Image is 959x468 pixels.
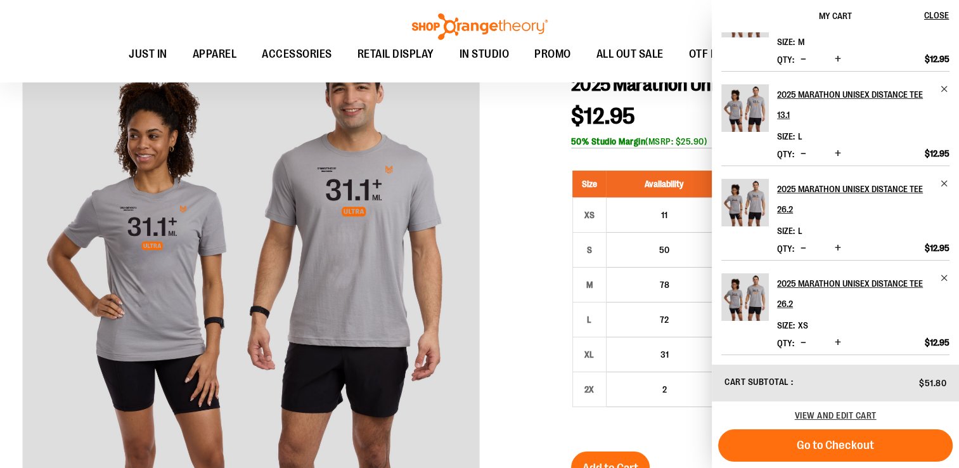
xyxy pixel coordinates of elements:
[721,84,769,132] img: 2025 Marathon Unisex Distance Tee 13.1
[460,40,510,68] span: IN STUDIO
[940,273,949,283] a: Remove item
[689,40,747,68] span: OTF BY YOU
[798,131,802,141] span: L
[797,148,809,160] button: Decrease product quantity
[940,84,949,94] a: Remove item
[572,171,606,198] th: Size
[925,53,949,65] span: $12.95
[721,179,769,235] a: 2025 Marathon Unisex Distance Tee 26.2
[798,226,802,236] span: L
[410,13,550,40] img: Shop Orangetheory
[571,103,636,129] span: $12.95
[777,338,794,348] label: Qty
[777,244,794,254] label: Qty
[819,11,852,21] span: My Cart
[580,205,599,224] div: XS
[606,171,722,198] th: Availability
[777,179,949,219] a: 2025 Marathon Unisex Distance Tee 26.2
[797,438,874,452] span: Go to Checkout
[262,40,332,68] span: ACCESSORIES
[534,40,571,68] span: PROMO
[795,410,877,420] a: View and edit cart
[832,337,844,349] button: Increase product quantity
[660,315,669,325] span: 72
[925,242,949,254] span: $12.95
[721,84,769,140] a: 2025 Marathon Unisex Distance Tee 13.1
[596,40,664,68] span: ALL OUT SALE
[832,148,844,160] button: Increase product quantity
[777,131,795,141] dt: Size
[580,345,599,364] div: XL
[129,40,167,68] span: JUST IN
[919,378,946,388] span: $51.80
[940,179,949,188] a: Remove item
[777,84,932,125] h2: 2025 Marathon Unisex Distance Tee 13.1
[797,53,809,66] button: Decrease product quantity
[357,40,434,68] span: RETAIL DISPLAY
[721,166,949,260] li: Product
[721,71,949,166] li: Product
[721,273,769,329] a: 2025 Marathon Unisex Distance Tee 26.2
[777,84,949,125] a: 2025 Marathon Unisex Distance Tee 13.1
[580,275,599,294] div: M
[832,53,844,66] button: Increase product quantity
[925,148,949,159] span: $12.95
[571,136,646,146] b: 50% Studio Margin
[721,179,769,226] img: 2025 Marathon Unisex Distance Tee 26.2
[777,55,794,65] label: Qty
[721,260,949,355] li: Product
[659,245,669,255] span: 50
[580,240,599,259] div: S
[797,337,809,349] button: Decrease product quantity
[777,273,932,314] h2: 2025 Marathon Unisex Distance Tee 26.2
[718,429,953,462] button: Go to Checkout
[724,377,789,387] span: Cart Subtotal
[660,349,669,360] span: 31
[797,242,809,255] button: Decrease product quantity
[777,320,795,330] dt: Size
[721,273,769,321] img: 2025 Marathon Unisex Distance Tee 26.2
[662,384,667,394] span: 2
[777,149,794,159] label: Qty
[777,273,949,314] a: 2025 Marathon Unisex Distance Tee 26.2
[777,226,795,236] dt: Size
[660,280,669,290] span: 78
[571,135,937,148] div: (MSRP: $25.90)
[777,179,932,219] h2: 2025 Marathon Unisex Distance Tee 26.2
[798,37,804,47] span: M
[798,320,808,330] span: XS
[832,242,844,255] button: Increase product quantity
[580,380,599,399] div: 2X
[777,37,795,47] dt: Size
[661,210,667,220] span: 11
[571,74,869,95] span: 2025 Marathon Unisex Distance Tee 31.1
[580,310,599,329] div: L
[924,10,949,20] span: Close
[925,337,949,348] span: $12.95
[193,40,237,68] span: APPAREL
